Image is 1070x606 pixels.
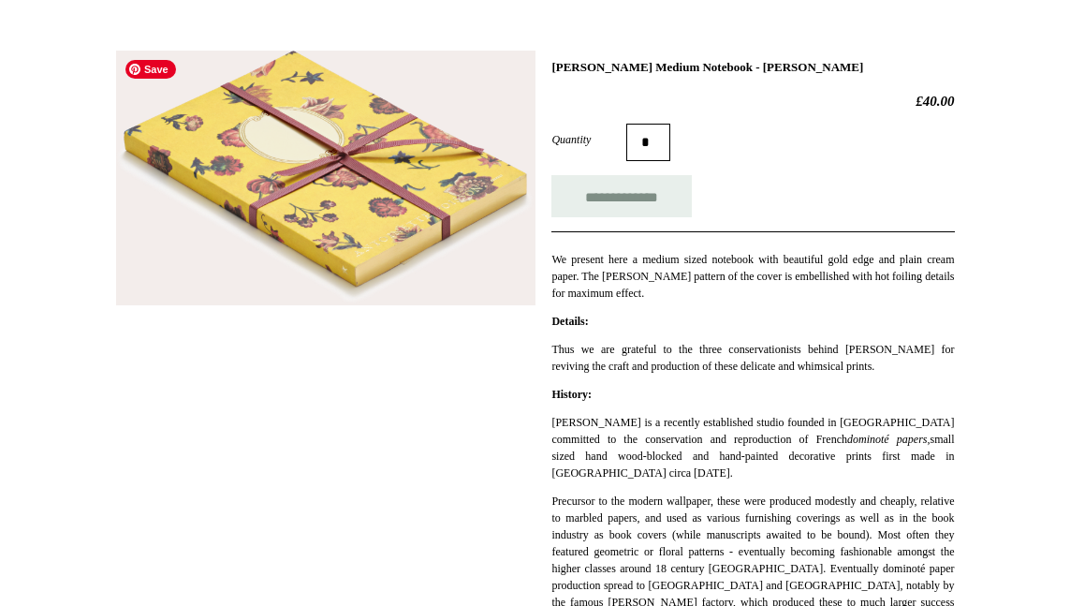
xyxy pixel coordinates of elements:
span: Save [125,60,176,79]
img: Antoinette Poisson Medium Notebook - Bien Aimee [116,51,535,306]
h2: £40.00 [551,93,954,110]
p: Thus we are grateful to the three conservationists behind [PERSON_NAME] for reviving the craft an... [551,341,954,375]
label: Quantity [551,131,626,148]
strong: History: [551,388,592,401]
h1: [PERSON_NAME] Medium Notebook - [PERSON_NAME] [551,60,954,75]
p: [PERSON_NAME] is a recently established studio founded in [GEOGRAPHIC_DATA] committed to the cons... [551,414,954,481]
p: We present here a medium sized notebook with beautiful gold edge and plain cream paper. The [PERS... [551,251,954,302]
em: dominoté papers, [847,433,930,446]
strong: Details: [551,315,588,328]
